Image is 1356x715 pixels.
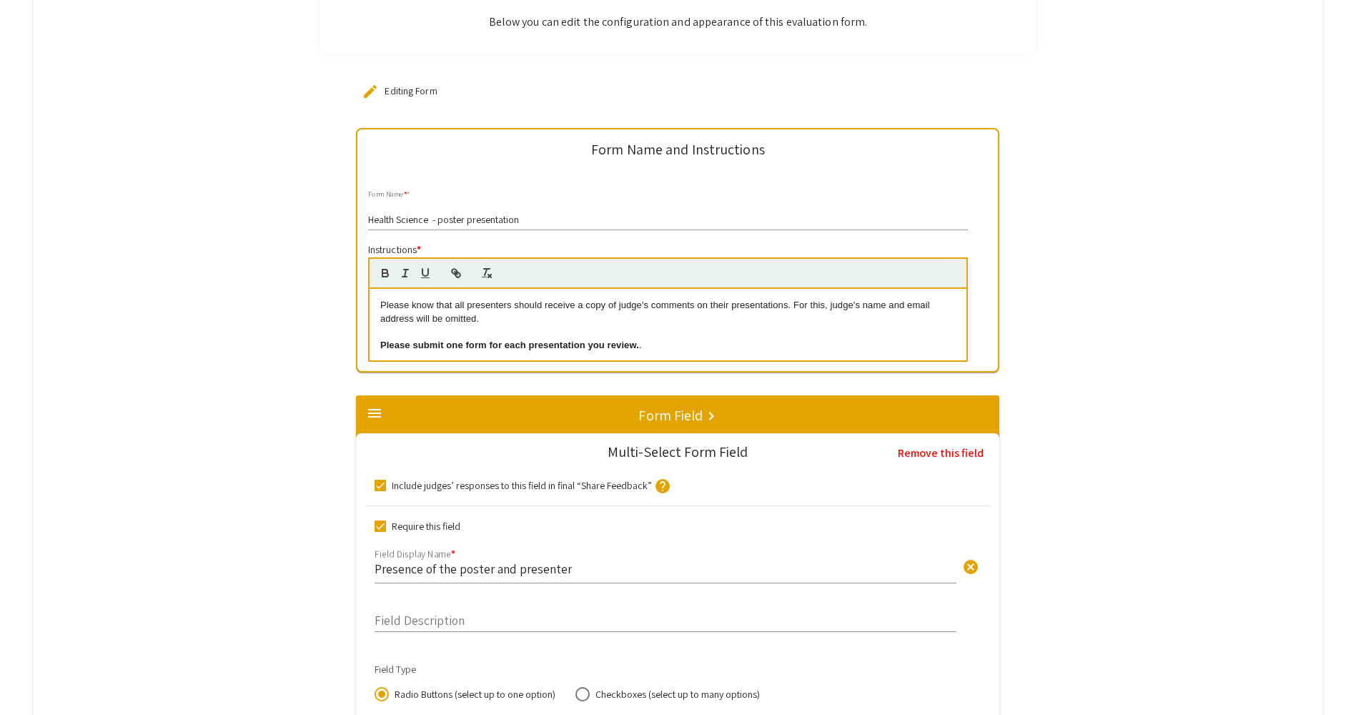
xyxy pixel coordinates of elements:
[638,407,703,424] h5: Form Field
[956,551,985,580] button: Clear
[590,687,760,701] span: Checkboxes (select up to many options)
[362,83,379,100] mat-icon: edit
[368,214,968,226] input: form name
[368,243,421,256] mat-label: Instructions
[368,257,968,362] quill-editor: instructions
[366,405,383,422] mat-icon: menu
[380,299,956,325] p: Please know that all presenters should receive a copy of judge's comments on their presentations....
[888,439,994,468] button: Remove this field
[380,339,956,352] p: .
[654,478,671,495] mat-icon: help
[962,558,979,576] span: cancel
[392,518,460,535] span: Require this field
[375,663,416,676] mat-label: Field Type
[703,408,720,425] mat-icon: keyboard_arrow_right
[389,687,555,701] span: Radio Buttons (select up to one option)
[375,561,956,577] input: Display name
[332,14,1024,31] p: Below you can edit the configuration and appearance of this evaluation form.
[356,395,999,441] mat-expansion-panel-header: Form Field
[591,141,765,158] h5: Form Name and Instructions
[11,651,61,704] iframe: Chat
[608,445,748,459] div: Multi-Select Form Field
[392,477,652,494] span: Include judges’ responses to this field in final “Share Feedback”
[380,340,639,350] strong: Please submit one form for each presentation you review.
[385,84,437,97] span: Editing Form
